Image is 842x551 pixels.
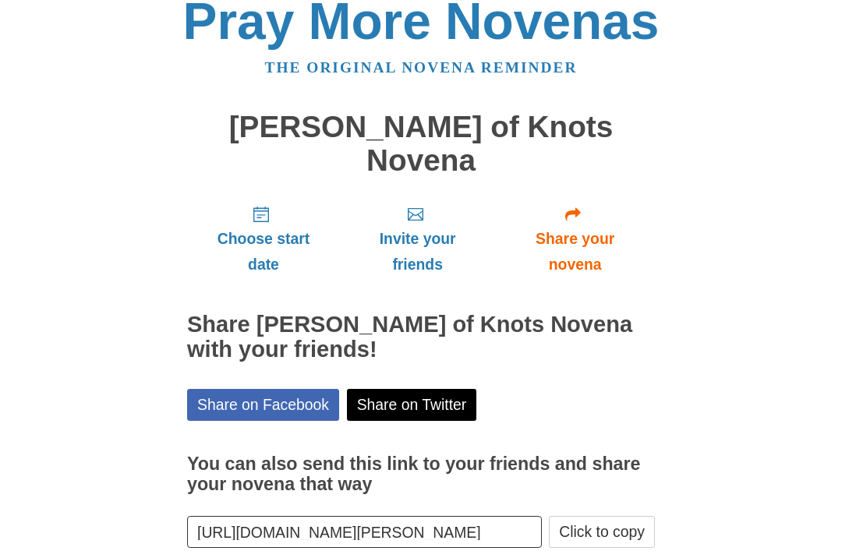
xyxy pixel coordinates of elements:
[187,111,655,177] h1: [PERSON_NAME] of Knots Novena
[347,389,477,421] a: Share on Twitter
[187,313,655,362] h2: Share [PERSON_NAME] of Knots Novena with your friends!
[203,226,324,277] span: Choose start date
[356,226,479,277] span: Invite your friends
[187,454,655,494] h3: You can also send this link to your friends and share your novena that way
[265,59,578,76] a: The original novena reminder
[495,192,655,285] a: Share your novena
[549,516,655,548] button: Click to copy
[187,389,339,421] a: Share on Facebook
[187,192,340,285] a: Choose start date
[511,226,639,277] span: Share your novena
[340,192,495,285] a: Invite your friends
